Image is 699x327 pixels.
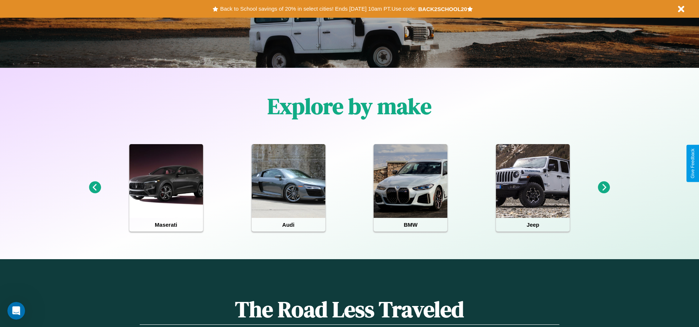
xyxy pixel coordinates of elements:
h4: Jeep [496,218,570,232]
div: Give Feedback [690,149,695,178]
b: BACK2SCHOOL20 [418,6,467,12]
h4: Audi [252,218,325,232]
h1: The Road Less Traveled [140,294,559,325]
h4: Maserati [129,218,203,232]
h4: BMW [374,218,447,232]
h1: Explore by make [268,91,431,121]
iframe: Intercom live chat [7,302,25,320]
button: Back to School savings of 20% in select cities! Ends [DATE] 10am PT.Use code: [218,4,418,14]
